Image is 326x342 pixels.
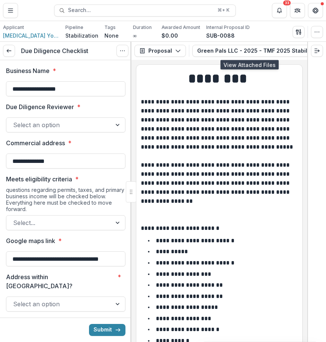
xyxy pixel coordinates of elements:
[6,138,65,147] p: Commercial address
[272,3,287,18] button: Notifications
[68,7,213,14] span: Search...
[6,236,55,245] p: Google maps link
[6,187,125,215] div: questions regarding permits, taxes, and primary business income will be checked below. Everything...
[104,32,119,40] p: None
[116,45,128,57] button: Options
[133,32,137,40] p: ∞
[311,45,323,57] button: Expand right
[216,6,231,14] div: ⌘ + K
[206,32,235,40] p: SUB-0088
[65,24,83,31] p: Pipeline
[6,102,74,111] p: Due Diligence Reviewer
[6,272,115,290] p: Address within [GEOGRAPHIC_DATA]?
[3,24,24,31] p: Applicant
[21,47,88,55] h3: Due Diligence Checklist
[206,24,250,31] p: Internal Proposal ID
[6,66,50,75] p: Business Name
[65,32,98,40] p: Stabilization
[104,24,116,31] p: Tags
[134,45,186,57] button: Proposal
[283,0,291,6] div: 33
[133,24,152,31] p: Duration
[161,24,200,31] p: Awarded Amount
[161,32,178,40] p: $0.00
[290,3,305,18] button: Partners
[308,3,323,18] button: Get Help
[54,5,236,17] button: Search...
[3,32,59,40] a: [MEDICAL_DATA] Yoga & Fitness
[89,324,125,336] button: Submit
[6,175,72,184] p: Meets eligibility criteria
[3,3,18,18] button: Toggle Menu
